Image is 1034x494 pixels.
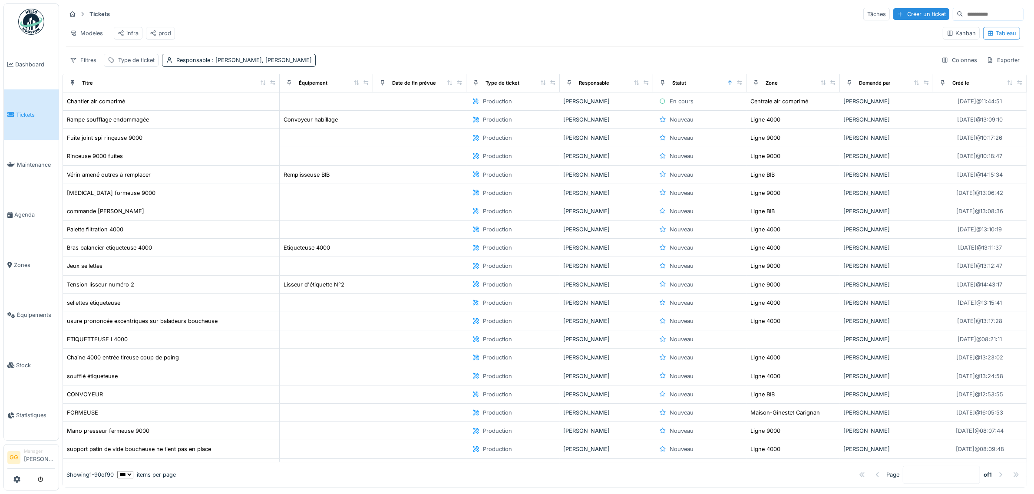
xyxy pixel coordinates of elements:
[67,97,125,105] div: Chantier air comprimé
[956,372,1003,380] div: [DATE] @ 13:24:58
[750,115,780,124] div: Ligne 4000
[483,280,512,289] div: Production
[483,445,512,453] div: Production
[670,427,694,435] div: Nouveau
[750,445,780,453] div: Ligne 4000
[957,115,1003,124] div: [DATE] @ 13:09:10
[4,140,59,190] a: Maintenance
[958,299,1002,307] div: [DATE] @ 13:15:41
[176,56,312,64] div: Responsable
[284,115,338,124] div: Convoyeur habillage
[750,299,780,307] div: Ligne 4000
[670,335,694,343] div: Nouveau
[843,317,930,325] div: [PERSON_NAME]
[956,207,1003,215] div: [DATE] @ 13:08:36
[952,79,969,87] div: Créé le
[67,299,120,307] div: sellettes étiqueteuse
[483,262,512,270] div: Production
[67,280,134,289] div: Tension lisseur numéro 2
[483,299,512,307] div: Production
[483,317,512,325] div: Production
[483,115,512,124] div: Production
[563,134,650,142] div: [PERSON_NAME]
[67,353,179,362] div: Chaine 4000 entrée tireuse coup de poing
[17,161,55,169] span: Maintenance
[843,244,930,252] div: [PERSON_NAME]
[956,189,1003,197] div: [DATE] @ 13:06:42
[4,240,59,290] a: Zones
[4,290,59,340] a: Équipements
[956,390,1003,398] div: [DATE] @ 12:53:55
[67,372,118,380] div: soufflé étiqueteuse
[4,190,59,240] a: Agenda
[670,408,694,417] div: Nouveau
[843,390,930,398] div: [PERSON_NAME]
[750,171,775,179] div: Ligne BIB
[670,189,694,197] div: Nouveau
[957,171,1003,179] div: [DATE] @ 14:15:34
[67,207,144,215] div: commande [PERSON_NAME]
[672,79,686,87] div: Statut
[843,189,930,197] div: [PERSON_NAME]
[750,189,780,197] div: Ligne 9000
[563,335,650,343] div: [PERSON_NAME]
[750,408,820,417] div: Maison-Ginestet Carignan
[670,225,694,234] div: Nouveau
[956,353,1003,362] div: [DATE] @ 13:23:02
[563,390,650,398] div: [PERSON_NAME]
[843,207,930,215] div: [PERSON_NAME]
[983,54,1024,66] div: Exporter
[4,340,59,390] a: Stock
[563,189,650,197] div: [PERSON_NAME]
[67,445,211,453] div: support patin de vide boucheuse ne tient pas en place
[957,152,1002,160] div: [DATE] @ 10:18:47
[670,353,694,362] div: Nouveau
[563,427,650,435] div: [PERSON_NAME]
[483,408,512,417] div: Production
[957,262,1002,270] div: [DATE] @ 13:12:47
[86,10,113,18] strong: Tickets
[82,79,93,87] div: Titre
[392,79,436,87] div: Date de fin prévue
[284,171,330,179] div: Remplisseuse BIB
[67,317,218,325] div: usure prononcée excentriques sur baladeurs boucheuse
[24,448,55,467] li: [PERSON_NAME]
[750,317,780,325] div: Ligne 4000
[957,134,1002,142] div: [DATE] @ 10:17:26
[15,60,55,69] span: Dashboard
[483,390,512,398] div: Production
[987,29,1016,37] div: Tableau
[118,56,155,64] div: Type de ticket
[670,372,694,380] div: Nouveau
[67,152,123,160] div: Rinceuse 9000 fuites
[843,262,930,270] div: [PERSON_NAME]
[16,361,55,369] span: Stock
[483,189,512,197] div: Production
[750,372,780,380] div: Ligne 4000
[984,471,992,479] strong: of 1
[563,97,650,105] div: [PERSON_NAME]
[843,134,930,142] div: [PERSON_NAME]
[670,115,694,124] div: Nouveau
[843,427,930,435] div: [PERSON_NAME]
[670,244,694,252] div: Nouveau
[483,427,512,435] div: Production
[958,244,1002,252] div: [DATE] @ 13:11:37
[750,225,780,234] div: Ligne 4000
[843,171,930,179] div: [PERSON_NAME]
[563,171,650,179] div: [PERSON_NAME]
[670,262,694,270] div: Nouveau
[579,79,609,87] div: Responsable
[16,111,55,119] span: Tickets
[7,451,20,464] li: GG
[563,445,650,453] div: [PERSON_NAME]
[670,171,694,179] div: Nouveau
[563,152,650,160] div: [PERSON_NAME]
[563,115,650,124] div: [PERSON_NAME]
[117,471,176,479] div: items per page
[563,280,650,289] div: [PERSON_NAME]
[18,9,44,35] img: Badge_color-CXgf-gQk.svg
[750,353,780,362] div: Ligne 4000
[483,207,512,215] div: Production
[486,79,519,87] div: Type de ticket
